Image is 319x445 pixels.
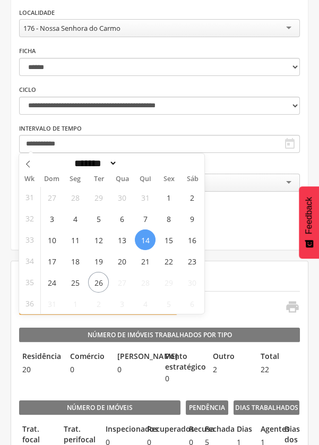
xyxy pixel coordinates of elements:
[210,364,252,375] span: 2
[111,208,132,229] span: Agosto 6, 2025
[158,208,179,229] span: Agosto 8, 2025
[19,124,82,133] label: Intervalo de Tempo
[283,138,296,150] i: 
[182,251,202,271] span: Agosto 23, 2025
[181,176,204,183] span: Sáb
[114,364,157,375] span: 0
[19,47,36,55] label: Ficha
[182,272,202,293] span: Agosto 30, 2025
[117,158,152,169] input: Year
[134,176,157,183] span: Qui
[158,251,179,271] span: Agosto 22, 2025
[65,293,85,314] span: Setembro 1, 2025
[182,187,202,208] span: Agosto 2, 2025
[88,208,109,229] span: Agosto 5, 2025
[61,424,97,445] legend: Trat. perifocal
[182,229,202,250] span: Agosto 16, 2025
[111,251,132,271] span: Agosto 20, 2025
[304,197,314,234] span: Feedback
[158,272,179,293] span: Agosto 29, 2025
[65,208,85,229] span: Agosto 4, 2025
[25,293,34,314] span: 36
[102,424,139,436] legend: Inspecionados
[25,187,34,208] span: 31
[186,424,196,436] legend: Recusa
[71,158,118,169] select: Month
[65,229,85,250] span: Agosto 11, 2025
[114,351,157,363] legend: [PERSON_NAME]
[135,272,156,293] span: Agosto 28, 2025
[41,229,62,250] span: Agosto 10, 2025
[234,400,300,415] legend: Dias Trabalhados
[19,351,62,363] legend: Residência
[25,208,34,229] span: 32
[135,208,156,229] span: Agosto 7, 2025
[135,187,156,208] span: Julho 31, 2025
[41,187,62,208] span: Julho 27, 2025
[186,400,228,415] legend: Pendência
[162,373,204,384] span: 0
[19,364,62,375] span: 20
[284,299,299,314] i: 
[25,272,34,293] span: 35
[257,351,300,363] legend: Total
[88,272,109,293] span: Agosto 26, 2025
[299,186,319,259] button: Feedback - Mostrar pesquisa
[257,364,300,375] span: 22
[23,23,120,33] div: 176 - Nossa Senhora do Carmo
[40,176,64,183] span: Dom
[278,299,299,317] a: 
[182,208,202,229] span: Agosto 9, 2025
[19,8,55,17] label: Localidade
[19,328,300,343] legend: Número de Imóveis Trabalhados por Tipo
[234,424,252,436] legend: Dias
[135,229,156,250] span: Agosto 14, 2025
[158,229,179,250] span: Agosto 15, 2025
[182,293,202,314] span: Setembro 6, 2025
[202,424,212,436] legend: Fechada
[25,251,34,271] span: 34
[67,351,109,363] legend: Comércio
[41,251,62,271] span: Agosto 17, 2025
[88,293,109,314] span: Setembro 2, 2025
[111,272,132,293] span: Agosto 27, 2025
[111,293,132,314] span: Setembro 3, 2025
[111,229,132,250] span: Agosto 13, 2025
[41,208,62,229] span: Agosto 3, 2025
[158,187,179,208] span: Agosto 1, 2025
[41,293,62,314] span: Agosto 31, 2025
[257,424,276,436] legend: Agentes
[67,364,109,375] span: 0
[135,251,156,271] span: Agosto 21, 2025
[158,293,179,314] span: Setembro 5, 2025
[19,400,180,415] legend: Número de imóveis
[157,176,180,183] span: Sex
[64,176,87,183] span: Seg
[111,187,132,208] span: Julho 30, 2025
[210,351,252,363] legend: Outro
[19,85,36,94] label: Ciclo
[88,251,109,271] span: Agosto 19, 2025
[162,351,204,372] legend: Ponto estratégico
[19,172,40,186] span: Wk
[87,176,110,183] span: Ter
[41,272,62,293] span: Agosto 24, 2025
[25,229,34,250] span: 33
[88,187,109,208] span: Julho 29, 2025
[110,176,134,183] span: Qua
[65,272,85,293] span: Agosto 25, 2025
[135,293,156,314] span: Setembro 4, 2025
[65,251,85,271] span: Agosto 18, 2025
[65,187,85,208] span: Julho 28, 2025
[144,424,180,436] legend: Recuperados
[88,229,109,250] span: Agosto 12, 2025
